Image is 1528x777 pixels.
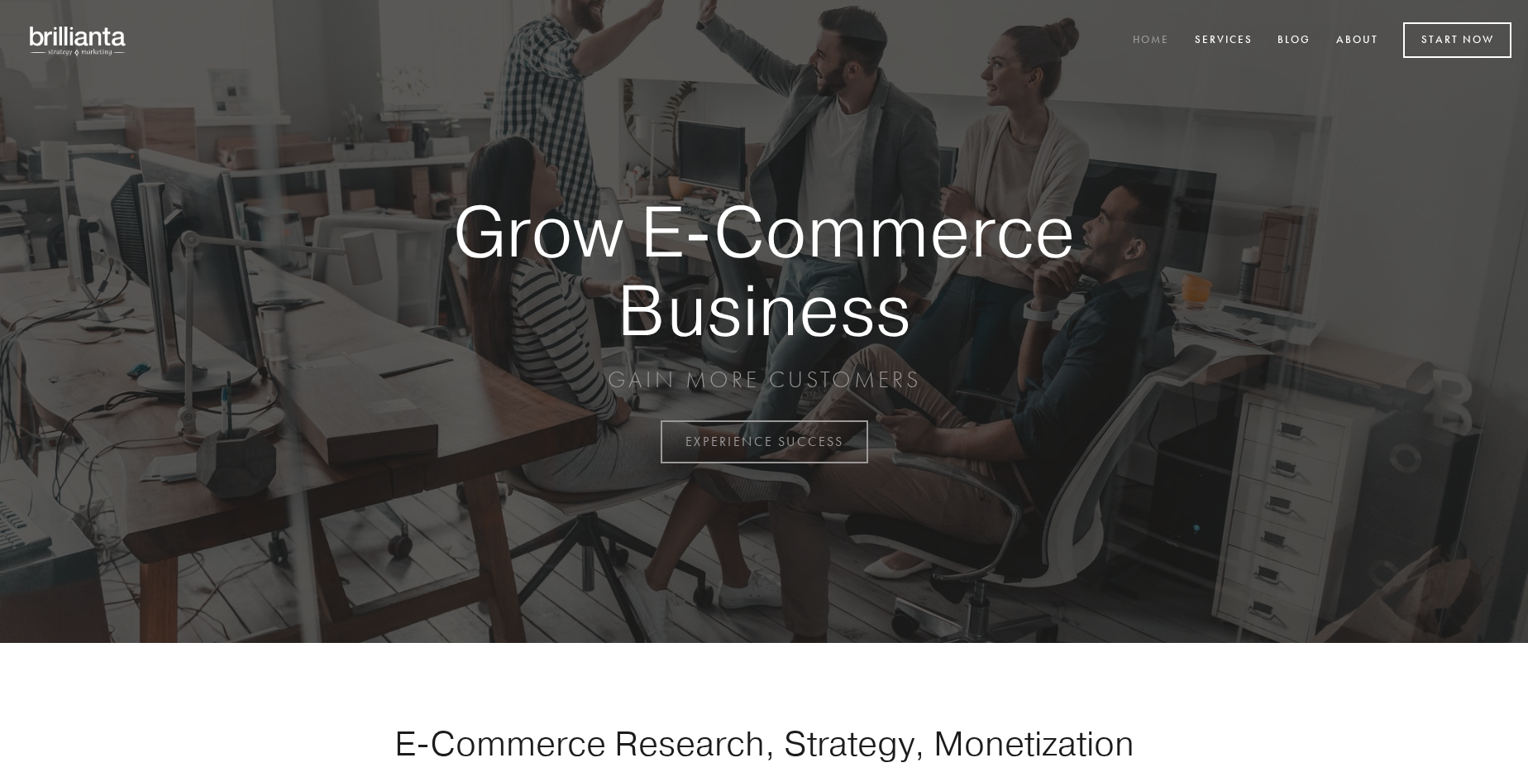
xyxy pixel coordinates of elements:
strong: Grow E-Commerce Business [395,192,1133,348]
p: GAIN MORE CUSTOMERS [395,365,1133,395]
a: Blog [1267,27,1321,55]
a: Start Now [1403,22,1511,58]
img: brillianta - research, strategy, marketing [17,17,141,65]
a: About [1325,27,1389,55]
a: Home [1122,27,1180,55]
h1: E-Commerce Research, Strategy, Monetization [342,722,1186,764]
a: EXPERIENCE SUCCESS [661,420,868,463]
a: Services [1184,27,1263,55]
